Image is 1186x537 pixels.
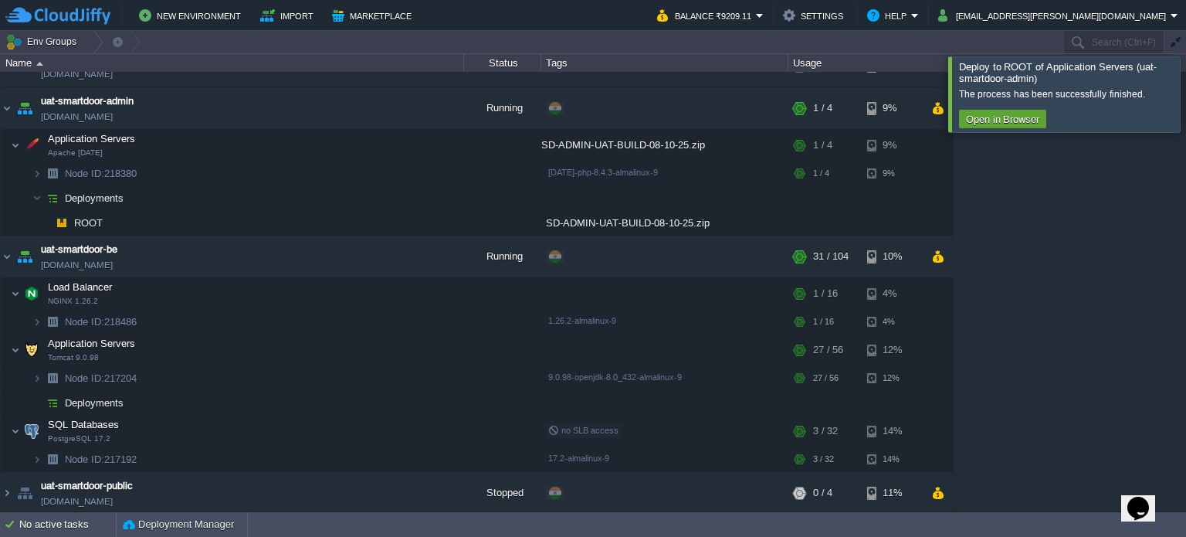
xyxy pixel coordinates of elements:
[21,130,42,161] img: AMDAwAAAACH5BAEAAAAALAAAAAABAAEAAAICRAEAOw==
[48,434,110,444] span: PostgreSQL 17.2
[548,168,658,177] span: [DATE]-php-8.4.3-almalinux-9
[32,391,42,415] img: AMDAwAAAACH5BAEAAAAALAAAAAABAAEAAAICRAEAOw==
[48,148,103,158] span: Apache [DATE]
[42,310,63,334] img: AMDAwAAAACH5BAEAAAAALAAAAAABAAEAAAICRAEAOw==
[14,472,36,514] img: AMDAwAAAACH5BAEAAAAALAAAAAABAAEAAAICRAEAOw==
[21,416,42,447] img: AMDAwAAAACH5BAEAAAAALAAAAAABAAEAAAICRAEAOw==
[813,472,832,514] div: 0 / 4
[65,316,104,328] span: Node ID:
[123,517,234,532] button: Deployment Manager
[1,87,13,129] img: AMDAwAAAACH5BAEAAAAALAAAAAABAAEAAAICRAEAOw==
[464,236,541,277] div: Running
[813,161,829,185] div: 1 / 4
[51,211,73,235] img: AMDAwAAAACH5BAEAAAAALAAAAAABAAEAAAICRAEAOw==
[32,310,42,334] img: AMDAwAAAACH5BAEAAAAALAAAAAABAAEAAAICRAEAOw==
[5,31,82,53] button: Env Groups
[867,335,917,365] div: 12%
[46,133,137,144] a: Application ServersApache [DATE]
[541,130,788,161] div: SD-ADMIN-UAT-BUILD-08-10-25.zip
[73,216,105,229] a: ROOT
[63,167,139,180] a: Node ID:218380
[813,366,839,390] div: 27 / 56
[867,278,917,309] div: 4%
[19,512,116,537] div: No active tasks
[332,6,416,25] button: Marketplace
[5,6,110,25] img: CloudJiffy
[65,372,104,384] span: Node ID:
[63,167,139,180] span: 218380
[63,372,139,385] a: Node ID:217204
[42,186,63,210] img: AMDAwAAAACH5BAEAAAAALAAAAAABAAEAAAICRAEAOw==
[657,6,756,25] button: Balance ₹9209.11
[813,335,843,365] div: 27 / 56
[46,132,137,145] span: Application Servers
[867,447,917,471] div: 14%
[63,315,139,328] a: Node ID:218486
[542,54,788,72] div: Tags
[48,353,99,362] span: Tomcat 9.0.98
[63,453,139,466] a: Node ID:217192
[63,453,139,466] span: 217192
[548,372,682,382] span: 9.0.98-openjdk-8.0_432-almalinux-9
[2,54,463,72] div: Name
[548,454,609,463] span: 17.2-almalinux-9
[46,281,114,293] a: Load BalancerNGINX 1.26.2
[867,472,917,514] div: 11%
[867,236,917,277] div: 10%
[465,54,540,72] div: Status
[41,257,113,273] a: [DOMAIN_NAME]
[11,278,20,309] img: AMDAwAAAACH5BAEAAAAALAAAAAABAAEAAAICRAEAOw==
[63,315,139,328] span: 218486
[41,66,113,82] a: [DOMAIN_NAME]
[867,6,911,25] button: Help
[813,278,838,309] div: 1 / 16
[42,161,63,185] img: AMDAwAAAACH5BAEAAAAALAAAAAABAAEAAAICRAEAOw==
[42,366,63,390] img: AMDAwAAAACH5BAEAAAAALAAAAAABAAEAAAICRAEAOw==
[867,130,917,161] div: 9%
[789,54,952,72] div: Usage
[959,88,1176,100] div: The process has been successfully finished.
[41,494,113,509] a: [DOMAIN_NAME]
[1,472,13,514] img: AMDAwAAAACH5BAEAAAAALAAAAAABAAEAAAICRAEAOw==
[32,186,42,210] img: AMDAwAAAACH5BAEAAAAALAAAAAABAAEAAAICRAEAOw==
[41,242,117,257] a: uat-smartdoor-be
[548,426,618,435] span: no SLB access
[813,310,834,334] div: 1 / 16
[813,447,834,471] div: 3 / 32
[813,87,832,129] div: 1 / 4
[46,338,137,349] a: Application ServersTomcat 9.0.98
[41,109,113,124] a: [DOMAIN_NAME]
[11,416,20,447] img: AMDAwAAAACH5BAEAAAAALAAAAAABAAEAAAICRAEAOw==
[41,93,134,109] a: uat-smartdoor-admin
[42,211,51,235] img: AMDAwAAAACH5BAEAAAAALAAAAAABAAEAAAICRAEAOw==
[813,236,849,277] div: 31 / 104
[783,6,848,25] button: Settings
[11,130,20,161] img: AMDAwAAAACH5BAEAAAAALAAAAAABAAEAAAICRAEAOw==
[46,337,137,350] span: Application Servers
[139,6,246,25] button: New Environment
[63,192,126,205] a: Deployments
[464,87,541,129] div: Running
[867,87,917,129] div: 9%
[1,236,13,277] img: AMDAwAAAACH5BAEAAAAALAAAAAABAAEAAAICRAEAOw==
[464,472,541,514] div: Stopped
[46,419,121,430] a: SQL DatabasesPostgreSQL 17.2
[46,280,114,294] span: Load Balancer
[41,478,133,494] a: uat-smartdoor-public
[867,161,917,185] div: 9%
[867,310,917,334] div: 4%
[32,161,42,185] img: AMDAwAAAACH5BAEAAAAALAAAAAABAAEAAAICRAEAOw==
[867,366,917,390] div: 12%
[46,418,121,431] span: SQL Databases
[813,130,832,161] div: 1 / 4
[813,416,838,447] div: 3 / 32
[63,372,139,385] span: 217204
[48,297,98,306] span: NGINX 1.26.2
[32,366,42,390] img: AMDAwAAAACH5BAEAAAAALAAAAAABAAEAAAICRAEAOw==
[63,396,126,410] a: Deployments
